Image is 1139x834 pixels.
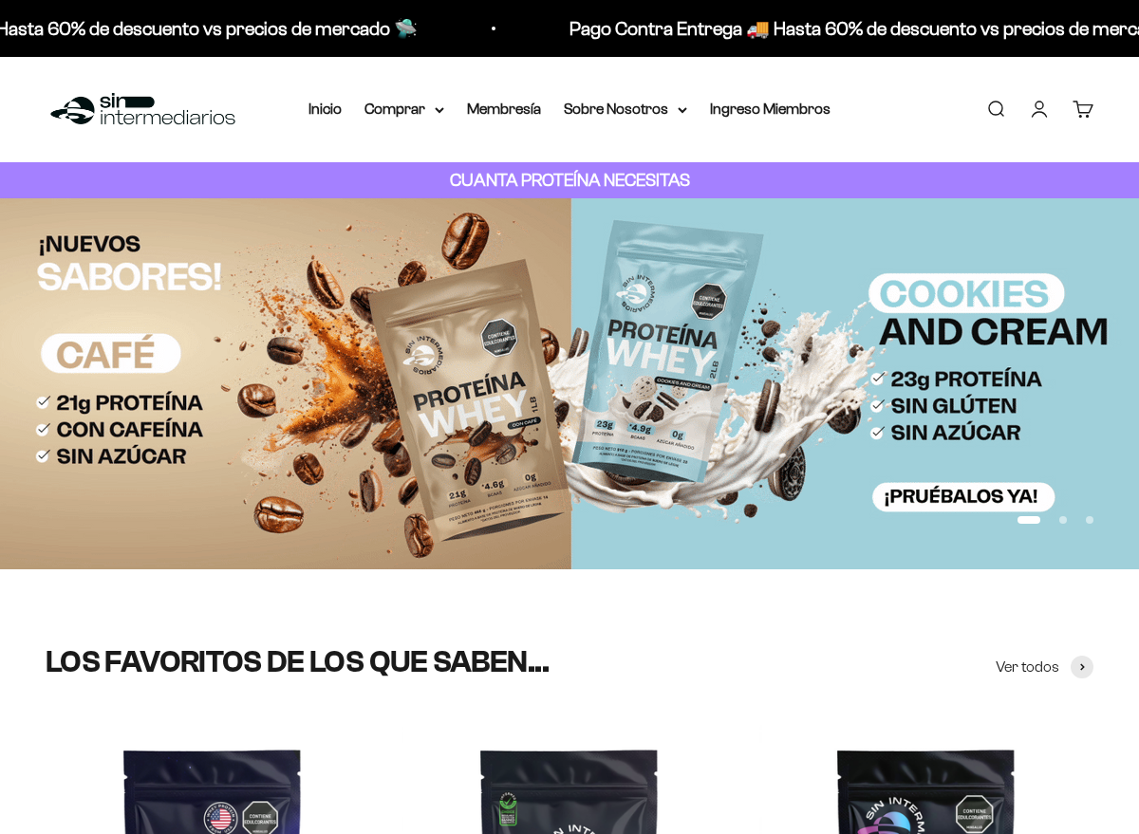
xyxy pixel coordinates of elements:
[467,101,541,117] a: Membresía
[710,101,831,117] a: Ingreso Miembros
[996,655,1093,679] a: Ver todos
[46,645,549,678] split-lines: LOS FAVORITOS DE LOS QUE SABEN...
[308,101,342,117] a: Inicio
[364,97,444,121] summary: Comprar
[996,655,1059,679] span: Ver todos
[450,170,690,190] strong: CUANTA PROTEÍNA NECESITAS
[564,97,687,121] summary: Sobre Nosotros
